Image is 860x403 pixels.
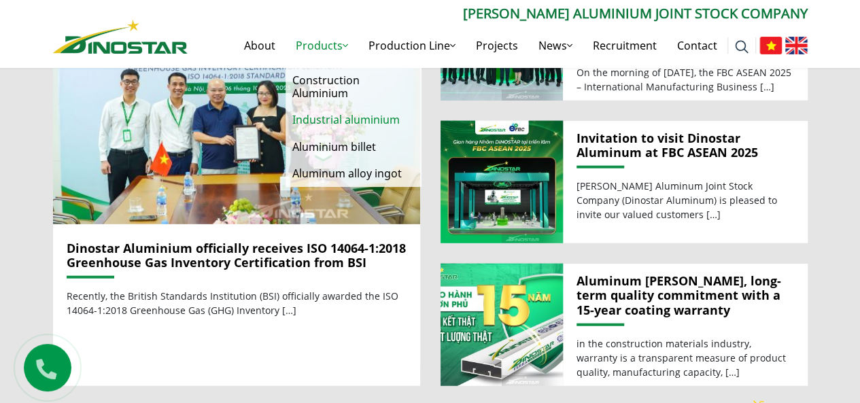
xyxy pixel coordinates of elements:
a: Invitation to visit Dinostar Aluminum at FBC ASEAN 2025 [441,121,563,243]
a: Construction Aluminium [286,67,422,107]
p: On the morning of [DATE], the FBC ASEAN 2025 – International Manufacturing Business […] [577,65,794,94]
img: Nhôm Dinostar [53,20,188,54]
a: Products [286,24,358,67]
img: Invitation to visit Dinostar Aluminum at FBC ASEAN 2025 [440,121,562,243]
a: Contact [667,24,727,67]
a: Recruitment [583,24,667,67]
img: English [785,37,808,54]
p: [PERSON_NAME] Aluminum Joint Stock Company (Dinostar Aluminum) is pleased to invite our valued cu... [577,179,794,222]
p: in the construction materials industry, warranty is a transparent measure of product quality, man... [577,336,794,379]
a: Aluminum [PERSON_NAME], long-term quality commitment with a 15-year coating warranty [577,274,794,318]
p: [PERSON_NAME] Aluminium Joint Stock Company [188,3,808,24]
p: Recently, the British Standards Institution (BSI) officially awarded the ISO 14064-1:2018 Greenho... [67,289,407,317]
a: Dinostar Aluminium officially receives ISO 14064-1:2018 Greenhouse Gas Inventory Certification fr... [67,240,406,271]
img: Aluminum Ferra, long-term quality commitment with a 15-year coating warranty [440,264,562,386]
a: Aluminium billet [286,134,422,160]
img: search [735,40,749,54]
a: Aluminum Ferra, long-term quality commitment with a 15-year coating warranty [441,264,563,386]
a: Projects [466,24,528,67]
a: News [528,24,583,67]
a: Nhôm Dinostar [53,17,188,53]
a: About [234,24,286,67]
a: Aluminum alloy ingot [286,160,422,187]
img: Tiếng Việt [759,37,782,54]
a: Production Line [358,24,466,67]
a: Invitation to visit Dinostar Aluminum at FBC ASEAN 2025 [577,131,794,160]
a: Industrial aluminium [286,107,422,133]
